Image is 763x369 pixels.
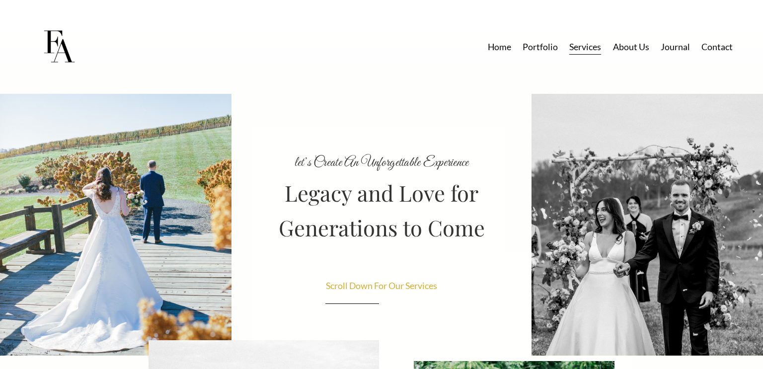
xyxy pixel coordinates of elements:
[30,18,87,75] img: Frost Artistry
[523,38,558,56] a: Portfolio
[488,38,511,56] a: Home
[295,154,469,171] code: let’s Create An Unforgettable Experience
[661,38,690,56] a: Journal
[326,280,437,291] span: Scroll Down For Our Services
[569,38,601,56] a: Services
[701,38,733,56] a: Contact
[266,176,497,245] h2: Legacy and Love for Generations to Come
[613,38,649,56] a: About Us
